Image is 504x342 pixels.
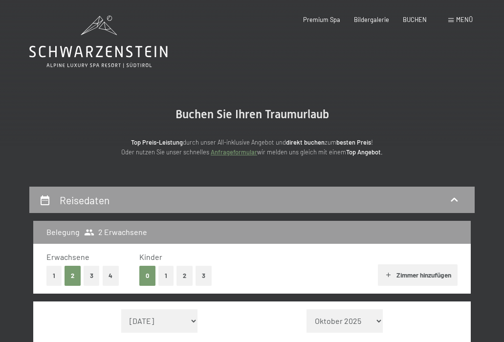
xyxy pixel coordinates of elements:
a: Bildergalerie [354,16,389,23]
a: Anfrageformular [211,148,257,156]
h3: Belegung [46,227,80,237]
strong: Top Angebot. [346,148,383,156]
span: Buchen Sie Ihren Traumurlaub [175,107,329,121]
button: Zimmer hinzufügen [378,264,458,286]
a: BUCHEN [403,16,427,23]
button: 4 [103,266,119,286]
span: Kinder [139,252,162,261]
span: Menü [456,16,473,23]
strong: besten Preis [336,138,371,146]
strong: Top Preis-Leistung [131,138,183,146]
button: 3 [196,266,212,286]
strong: direkt buchen [286,138,325,146]
a: Premium Spa [303,16,340,23]
span: 2 Erwachsene [84,227,147,237]
button: 3 [84,266,100,286]
button: 1 [46,266,62,286]
button: 1 [158,266,174,286]
button: 0 [139,266,155,286]
button: 2 [65,266,81,286]
h2: Reisedaten [60,194,110,206]
span: Erwachsene [46,252,89,261]
p: durch unser All-inklusive Angebot und zum ! Oder nutzen Sie unser schnelles wir melden uns gleich... [57,137,448,157]
button: 2 [176,266,193,286]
